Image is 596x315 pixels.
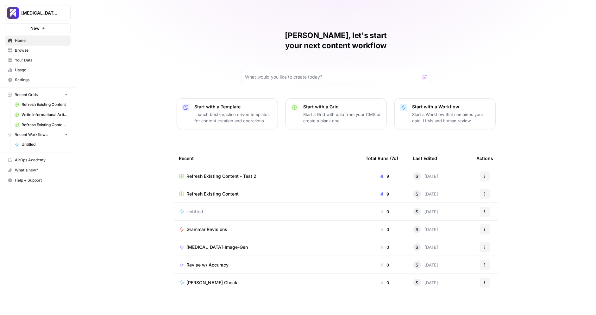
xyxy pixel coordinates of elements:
div: [DATE] [413,226,438,233]
a: Untitled [12,139,71,150]
button: Recent Workflows [5,130,71,139]
span: Browse [15,48,68,53]
span: Refresh Existing Content [22,102,68,107]
a: Grammar Revisions [179,226,356,233]
a: Refresh Existing Content - Test 2 [12,120,71,130]
span: Home [15,38,68,43]
span: S [416,244,418,250]
button: New [5,23,71,33]
span: S [416,226,418,233]
button: Start with a TemplateLaunch best-practice driven templates for content creation and operations [177,98,278,129]
a: Untitled [179,209,356,215]
p: Start a Grid with data from your CMS or create a blank one [304,111,381,124]
span: Settings [15,77,68,83]
div: 9 [366,191,403,197]
input: What would you like to create today? [245,74,419,80]
div: [DATE] [413,243,438,251]
span: Untitled [22,142,68,147]
div: 0 [366,262,403,268]
button: Help + Support [5,175,71,185]
a: Refresh Existing Content - Test 2 [179,173,356,179]
img: Overjet - Test Logo [7,7,19,19]
span: [MEDICAL_DATA]-Image-Gen [187,244,248,250]
span: Revise w/ Accuracy [187,262,229,268]
span: Untitled [187,209,204,215]
p: Launch best-practice driven templates for content creation and operations [195,111,273,124]
span: [PERSON_NAME] Check [187,280,238,286]
p: Start a Workflow that combines your data, LLMs and human review [412,111,490,124]
a: Refresh Existing Content [179,191,356,197]
div: 0 [366,209,403,215]
p: Start with a Template [195,104,273,110]
a: Revise w/ Accuracy [179,262,356,268]
div: [DATE] [413,208,438,215]
span: S [416,280,418,286]
button: Workspace: Overjet - Test [5,5,71,21]
h1: [PERSON_NAME], let's start your next content workflow [241,30,431,51]
div: Actions [477,150,493,167]
span: Write Informational Article [22,112,68,118]
a: [MEDICAL_DATA]-Image-Gen [179,244,356,250]
button: Recent Grids [5,90,71,100]
p: Start with a Grid [304,104,381,110]
a: AirOps Academy [5,155,71,165]
span: Recent Grids [15,92,38,98]
div: Total Runs (7d) [366,150,398,167]
a: Usage [5,65,71,75]
span: Usage [15,67,68,73]
button: Start with a GridStart a Grid with data from your CMS or create a blank one [285,98,387,129]
div: What's new? [5,165,70,175]
span: Your Data [15,57,68,63]
span: Grammar Revisions [187,226,228,233]
div: Last Edited [413,150,437,167]
div: 9 [366,173,403,179]
span: S [416,262,418,268]
button: Start with a WorkflowStart a Workflow that combines your data, LLMs and human review [394,98,496,129]
div: 0 [366,226,403,233]
span: AirOps Academy [15,157,68,163]
a: Write Informational Article [12,110,71,120]
a: Settings [5,75,71,85]
a: Refresh Existing Content [12,100,71,110]
span: S [416,173,418,179]
div: 0 [366,244,403,250]
span: Refresh Existing Content - Test 2 [187,173,257,179]
button: What's new? [5,165,71,175]
span: Refresh Existing Content [187,191,239,197]
a: Browse [5,45,71,55]
span: Refresh Existing Content - Test 2 [22,122,68,128]
div: 0 [366,280,403,286]
div: Recent [179,150,356,167]
a: Home [5,35,71,46]
span: S [416,191,418,197]
div: [DATE] [413,279,438,286]
p: Start with a Workflow [412,104,490,110]
div: [DATE] [413,261,438,269]
span: New [30,25,40,31]
a: Your Data [5,55,71,65]
div: [DATE] [413,190,438,198]
span: S [416,209,418,215]
span: Help + Support [15,177,68,183]
a: [PERSON_NAME] Check [179,280,356,286]
span: Recent Workflows [15,132,47,138]
div: [DATE] [413,172,438,180]
span: [MEDICAL_DATA] - Test [21,10,60,16]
